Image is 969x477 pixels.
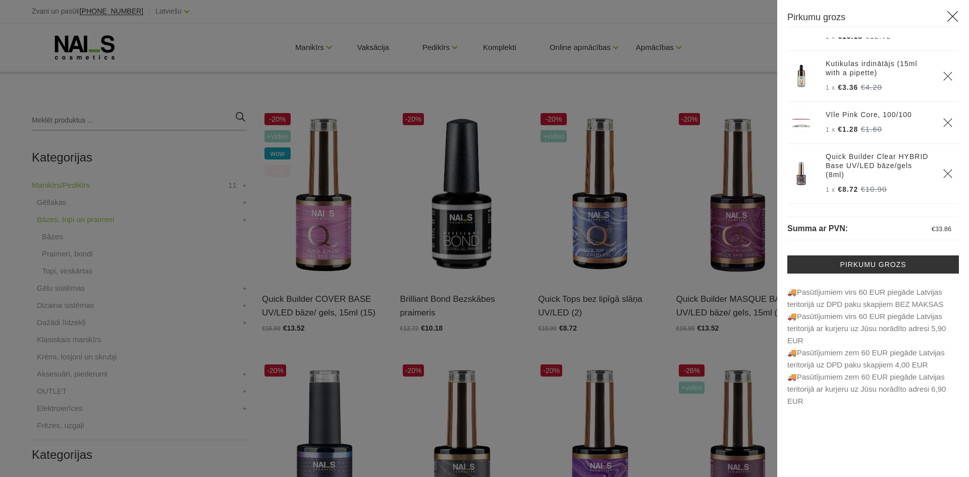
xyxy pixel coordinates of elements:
span: €1.28 [838,125,858,133]
a: Pirkumu grozs [787,255,959,274]
span: €3.36 [838,83,858,91]
span: Summa ar PVN: [787,224,848,233]
a: Quick Builder Clear HYBRID Base UV/LED bāze/gels (8ml) [826,152,931,179]
s: €10.90 [860,185,887,193]
a: Vīle Pink Core, 100/100 [826,110,912,119]
h3: Pirkumu grozs [787,10,959,27]
p: 🚚Pasūtījumiem virs 60 EUR piegāde Latvijas teritorijā uz DPD paku skapjiem BEZ MAKSAS 🚚Pasūt... [787,286,959,407]
a: Delete [943,118,953,128]
span: 33.86 [935,225,951,233]
a: Kutikulas irdinātājs (15ml with a pipette) [826,59,931,77]
a: Delete [943,169,953,179]
span: 1 x [826,186,835,193]
span: 1 x [826,84,835,91]
span: € [932,225,935,233]
s: €1.60 [860,125,882,133]
span: €8.72 [838,185,858,193]
a: Delete [943,71,953,81]
span: 1 x [826,126,835,133]
s: €4.20 [860,83,882,91]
